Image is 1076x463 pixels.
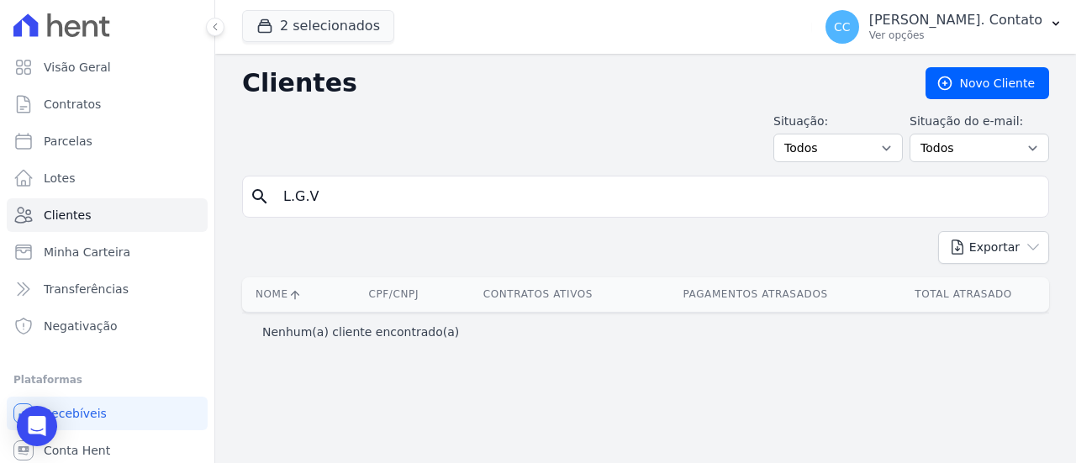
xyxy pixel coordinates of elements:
[44,281,129,297] span: Transferências
[44,96,101,113] span: Contratos
[13,370,201,390] div: Plataformas
[17,406,57,446] div: Open Intercom Messenger
[443,277,633,312] th: Contratos Ativos
[44,442,110,459] span: Conta Hent
[262,324,459,340] p: Nenhum(a) cliente encontrado(a)
[242,277,345,312] th: Nome
[7,50,208,84] a: Visão Geral
[834,21,851,33] span: CC
[250,187,270,207] i: search
[910,113,1049,130] label: Situação do e-mail:
[44,207,91,224] span: Clientes
[7,124,208,158] a: Parcelas
[44,170,76,187] span: Lotes
[273,180,1042,213] input: Buscar por nome, CPF ou e-mail
[7,235,208,269] a: Minha Carteira
[773,113,903,130] label: Situação:
[7,309,208,343] a: Negativação
[44,244,130,260] span: Minha Carteira
[7,87,208,121] a: Contratos
[44,405,107,422] span: Recebíveis
[633,277,878,312] th: Pagamentos Atrasados
[242,68,899,98] h2: Clientes
[44,59,111,76] span: Visão Geral
[7,397,208,430] a: Recebíveis
[878,277,1049,312] th: Total Atrasado
[242,10,394,42] button: 2 selecionados
[869,29,1042,42] p: Ver opções
[345,277,443,312] th: CPF/CNPJ
[812,3,1076,50] button: CC [PERSON_NAME]. Contato Ver opções
[7,272,208,306] a: Transferências
[869,12,1042,29] p: [PERSON_NAME]. Contato
[7,198,208,232] a: Clientes
[44,318,118,334] span: Negativação
[926,67,1049,99] a: Novo Cliente
[938,231,1049,264] button: Exportar
[7,161,208,195] a: Lotes
[44,133,92,150] span: Parcelas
